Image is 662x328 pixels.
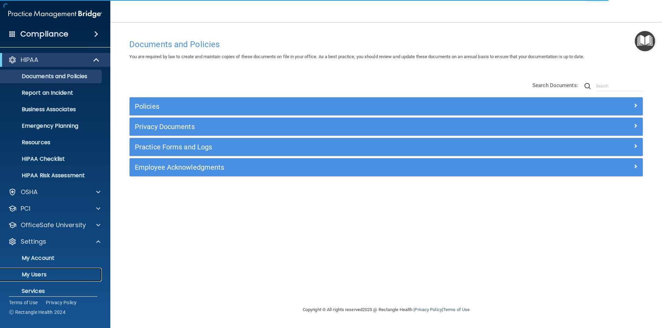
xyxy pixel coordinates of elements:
[443,307,470,312] a: Terms of Use
[135,103,509,110] h5: Policies
[4,255,99,262] p: My Account
[4,156,99,162] p: HIPAA Checklist
[4,139,99,146] p: Resources
[8,237,100,246] a: Settings
[21,188,38,196] p: OSHA
[4,106,99,113] p: Business Associates
[4,172,99,179] p: HIPAA Risk Assessment
[135,141,638,152] a: Practice Forms and Logs
[4,271,99,278] p: My Users
[20,29,68,39] h4: Compliance
[46,299,77,306] a: Privacy Policy
[8,188,100,196] a: OSHA
[596,81,643,91] input: Search
[260,299,512,321] div: Copyright © All rights reserved 2025 @ Rectangle Health | |
[532,82,578,88] span: Search Documents:
[4,89,99,96] p: Report an Incident
[4,73,99,80] p: Documents and Policies
[9,309,66,316] span: Ⓒ Rectangle Health 2024
[21,56,38,64] p: HIPAA
[8,204,100,213] a: PCI
[4,288,99,295] p: Services
[21,237,46,246] p: Settings
[4,123,99,129] p: Emergency Planning
[135,121,638,132] a: Privacy Documents
[135,123,509,130] h5: Privacy Documents
[135,163,509,171] h5: Employee Acknowledgments
[135,143,509,151] h5: Practice Forms and Logs
[8,56,100,64] a: HIPAA
[8,221,100,229] a: OfficeSafe University
[9,299,38,306] a: Terms of Use
[135,162,638,173] a: Employee Acknowledgments
[21,204,30,213] p: PCI
[21,221,86,229] p: OfficeSafe University
[414,307,442,312] a: Privacy Policy
[584,83,591,89] img: ic-search.3b580494.png
[8,7,102,21] img: PMB logo
[129,54,584,59] span: You are required by law to create and maintain copies of these documents on file in your office. ...
[635,31,655,51] button: Open Resource Center
[135,101,638,112] a: Policies
[129,40,643,49] h4: Documents and Policies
